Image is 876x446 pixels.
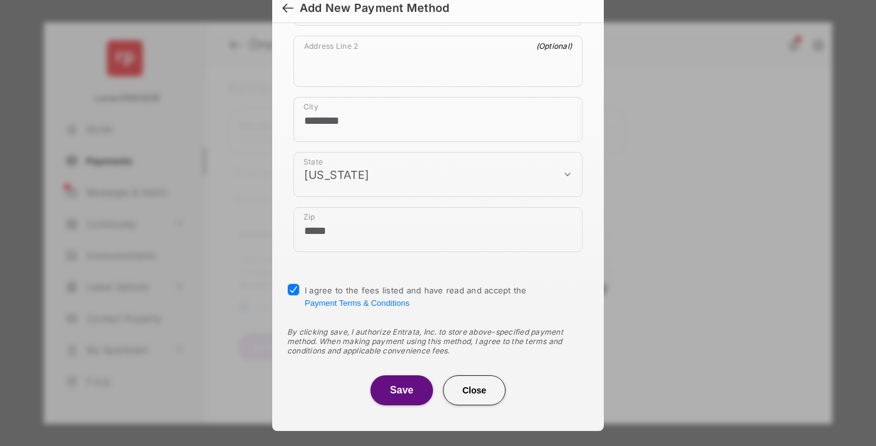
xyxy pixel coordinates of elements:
[287,327,589,355] div: By clicking save, I authorize Entrata, Inc. to store above-specified payment method. When making ...
[293,97,583,142] div: payment_method_screening[postal_addresses][locality]
[370,375,433,405] button: Save
[293,36,583,87] div: payment_method_screening[postal_addresses][addressLine2]
[443,375,506,405] button: Close
[305,285,527,308] span: I agree to the fees listed and have read and accept the
[300,1,449,15] div: Add New Payment Method
[293,207,583,252] div: payment_method_screening[postal_addresses][postalCode]
[305,298,409,308] button: I agree to the fees listed and have read and accept the
[293,152,583,197] div: payment_method_screening[postal_addresses][administrativeArea]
